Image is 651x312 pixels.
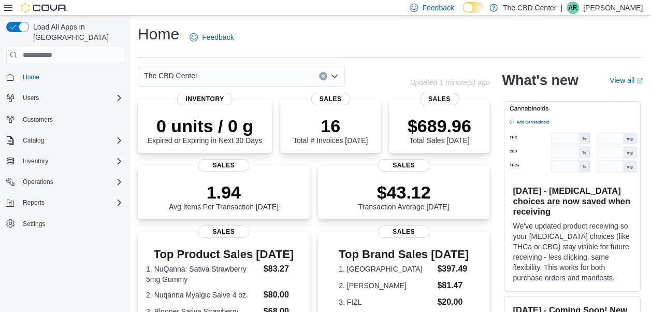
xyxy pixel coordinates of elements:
[169,182,279,211] div: Avg Items Per Transaction [DATE]
[437,296,469,308] dd: $20.00
[19,196,123,209] span: Reports
[462,2,484,13] input: Dark Mode
[339,280,433,291] dt: 2. [PERSON_NAME]
[378,159,429,172] span: Sales
[437,263,469,275] dd: $397.49
[339,297,433,307] dt: 3. FIZL
[2,69,127,84] button: Home
[2,175,127,189] button: Operations
[19,134,48,147] button: Catalog
[502,72,578,89] h2: What's new
[19,92,43,104] button: Users
[2,154,127,168] button: Inventory
[636,78,643,84] svg: External link
[264,263,301,275] dd: $83.27
[513,186,632,217] h3: [DATE] - [MEDICAL_DATA] choices are now saved when receiving
[198,159,249,172] span: Sales
[19,176,123,188] span: Operations
[2,111,127,126] button: Customers
[2,195,127,210] button: Reports
[19,176,57,188] button: Operations
[19,70,123,83] span: Home
[19,92,123,104] span: Users
[23,73,39,81] span: Home
[569,2,577,14] span: AR
[23,136,44,145] span: Catalog
[293,116,368,145] div: Total # Invoices [DATE]
[198,225,249,238] span: Sales
[23,94,39,102] span: Users
[23,178,53,186] span: Operations
[358,182,450,211] div: Transaction Average [DATE]
[610,76,643,84] a: View allExternal link
[2,133,127,148] button: Catalog
[311,93,350,105] span: Sales
[19,112,123,125] span: Customers
[19,155,123,167] span: Inventory
[6,65,123,258] nav: Complex example
[408,116,471,145] div: Total Sales [DATE]
[144,69,197,82] span: The CBD Center
[358,182,450,203] p: $43.12
[339,248,469,261] h3: Top Brand Sales [DATE]
[19,114,57,126] a: Customers
[19,71,44,83] a: Home
[138,24,179,45] h1: Home
[23,220,45,228] span: Settings
[408,116,471,136] p: $689.96
[146,248,301,261] h3: Top Product Sales [DATE]
[422,3,454,13] span: Feedback
[330,72,339,80] button: Open list of options
[437,279,469,292] dd: $81.47
[19,134,123,147] span: Catalog
[169,182,279,203] p: 1.94
[378,225,429,238] span: Sales
[21,3,67,13] img: Cova
[19,196,49,209] button: Reports
[148,116,262,136] p: 0 units / 0 g
[264,289,301,301] dd: $80.00
[185,27,238,48] a: Feedback
[339,264,433,274] dt: 1. [GEOGRAPHIC_DATA]
[19,218,49,230] a: Settings
[146,290,259,300] dt: 2. Nuqanna Myalgic Salve 4 oz.
[29,22,123,42] span: Load All Apps in [GEOGRAPHIC_DATA]
[293,116,368,136] p: 16
[567,2,579,14] div: Anna Royer
[23,157,48,165] span: Inventory
[19,217,123,230] span: Settings
[319,72,327,80] button: Clear input
[560,2,562,14] p: |
[410,78,489,87] p: Updated 1 minute(s) ago
[23,116,53,124] span: Customers
[19,155,52,167] button: Inventory
[202,32,234,42] span: Feedback
[2,216,127,231] button: Settings
[2,91,127,105] button: Users
[23,198,45,207] span: Reports
[148,116,262,145] div: Expired or Expiring in Next 30 Days
[420,93,459,105] span: Sales
[503,2,556,14] p: The CBD Center
[583,2,643,14] p: [PERSON_NAME]
[146,264,259,285] dt: 1. NuQanna: Sativa Strawberry 5mg Gummy
[513,221,632,283] p: We've updated product receiving so your [MEDICAL_DATA] choices (like THCa or CBG) stay visible fo...
[177,93,233,105] span: Inventory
